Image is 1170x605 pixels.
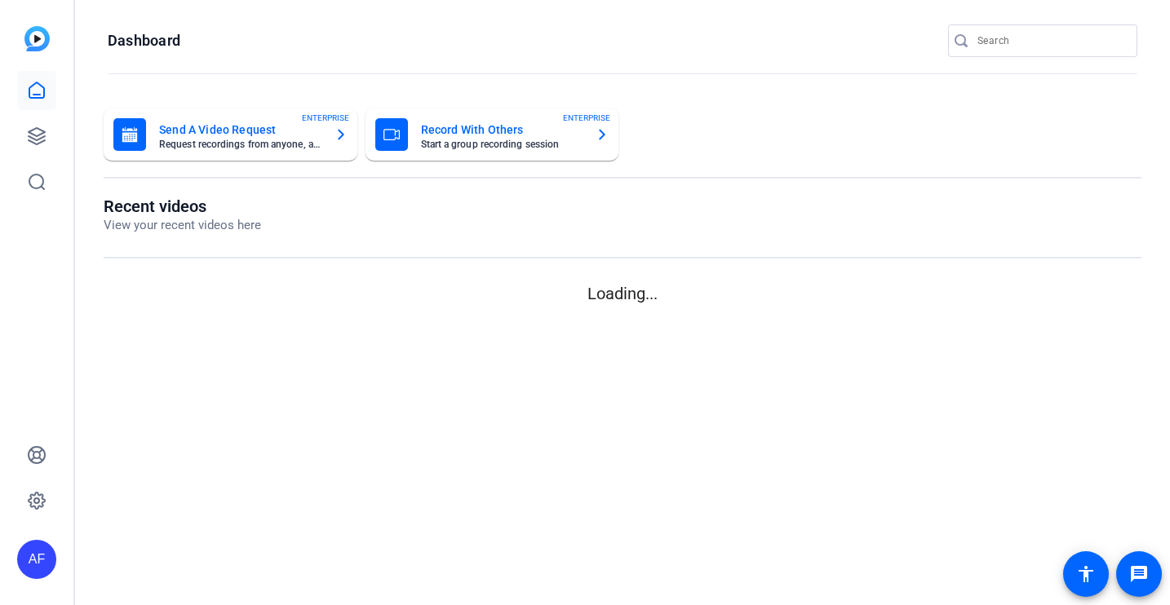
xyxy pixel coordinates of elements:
input: Search [977,31,1124,51]
mat-icon: message [1129,564,1149,584]
p: Loading... [104,281,1141,306]
h1: Recent videos [104,197,261,216]
button: Send A Video RequestRequest recordings from anyone, anywhereENTERPRISE [104,108,357,161]
h1: Dashboard [108,31,180,51]
p: View your recent videos here [104,216,261,235]
mat-card-subtitle: Start a group recording session [421,139,583,149]
span: ENTERPRISE [563,112,610,124]
span: ENTERPRISE [302,112,349,124]
mat-card-title: Send A Video Request [159,120,321,139]
mat-card-title: Record With Others [421,120,583,139]
mat-card-subtitle: Request recordings from anyone, anywhere [159,139,321,149]
mat-icon: accessibility [1076,564,1096,584]
button: Record With OthersStart a group recording sessionENTERPRISE [366,108,619,161]
img: blue-gradient.svg [24,26,50,51]
div: AF [17,540,56,579]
